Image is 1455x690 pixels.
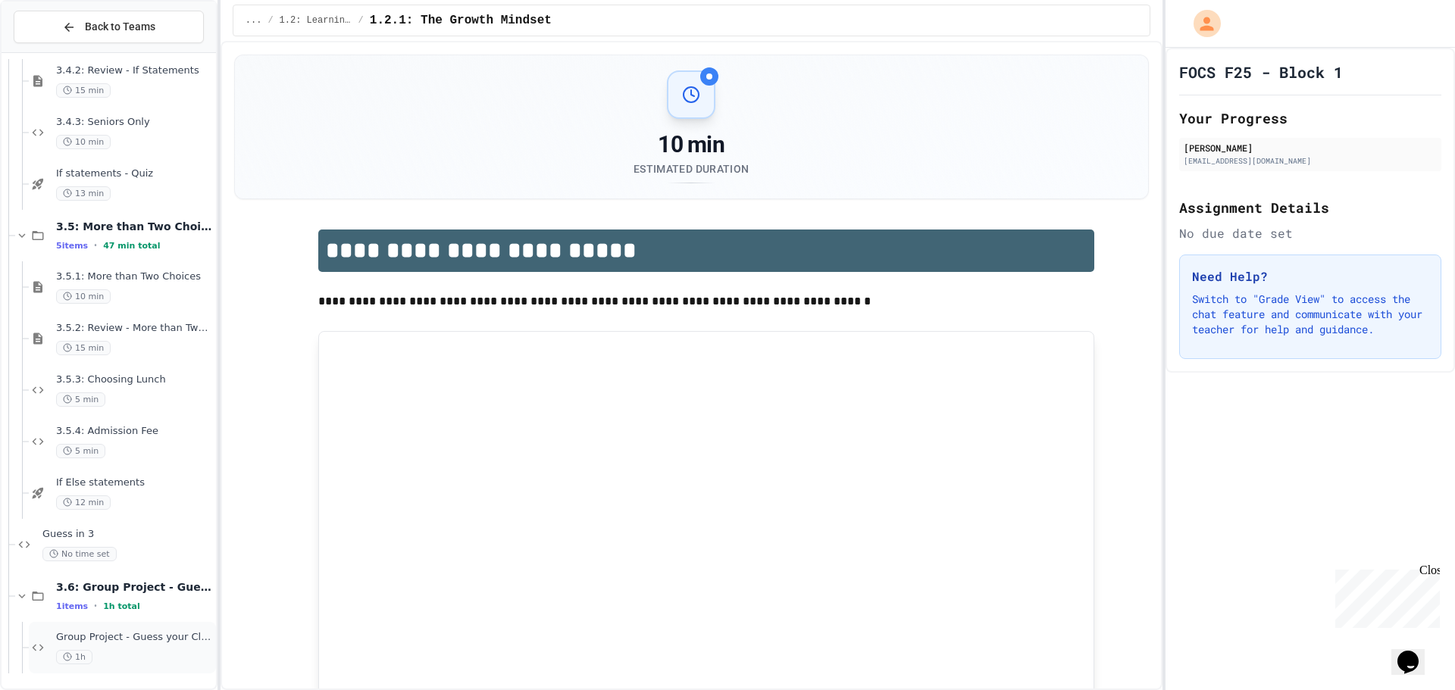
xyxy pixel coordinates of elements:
[56,341,111,355] span: 15 min
[56,289,111,304] span: 10 min
[634,161,749,176] div: Estimated Duration
[268,14,273,27] span: /
[1192,292,1428,337] p: Switch to "Grade View" to access the chat feature and communicate with your teacher for help and ...
[280,14,352,27] span: 1.2: Learning to Solve Hard Problems
[56,601,88,611] span: 1 items
[56,186,111,201] span: 13 min
[1184,155,1437,167] div: [EMAIL_ADDRESS][DOMAIN_NAME]
[1179,61,1343,83] h1: FOCS F25 - Block 1
[94,600,97,612] span: •
[56,167,213,180] span: If statements - Quiz
[14,11,204,43] button: Back to Teams
[370,11,552,30] span: 1.2.1: The Growth Mindset
[56,444,105,458] span: 5 min
[42,547,117,561] span: No time set
[94,239,97,251] span: •
[358,14,364,27] span: /
[56,322,213,335] span: 3.5.2: Review - More than Two Choices
[56,116,213,129] span: 3.4.3: Seniors Only
[56,83,111,98] span: 15 min
[6,6,105,96] div: Chat with us now!Close
[85,19,155,35] span: Back to Teams
[103,601,140,611] span: 1h total
[1329,564,1440,628] iframe: chat widget
[56,495,111,510] span: 12 min
[1391,629,1440,675] iframe: chat widget
[56,135,111,149] span: 10 min
[634,131,749,158] div: 10 min
[1179,108,1441,129] h2: Your Progress
[56,631,213,644] span: Group Project - Guess your Classmates!
[56,392,105,407] span: 5 min
[56,580,213,594] span: 3.6: Group Project - Guess your Classmates!
[56,64,213,77] span: 3.4.2: Review - If Statements
[1192,267,1428,286] h3: Need Help?
[42,528,213,541] span: Guess in 3
[56,650,92,664] span: 1h
[1179,197,1441,218] h2: Assignment Details
[1179,224,1441,242] div: No due date set
[103,241,160,251] span: 47 min total
[246,14,262,27] span: ...
[56,373,213,386] span: 3.5.3: Choosing Lunch
[56,241,88,251] span: 5 items
[56,270,213,283] span: 3.5.1: More than Two Choices
[1178,6,1225,41] div: My Account
[56,476,213,489] span: If Else statements
[56,220,213,233] span: 3.5: More than Two Choices
[56,425,213,438] span: 3.5.4: Admission Fee
[1184,141,1437,155] div: [PERSON_NAME]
